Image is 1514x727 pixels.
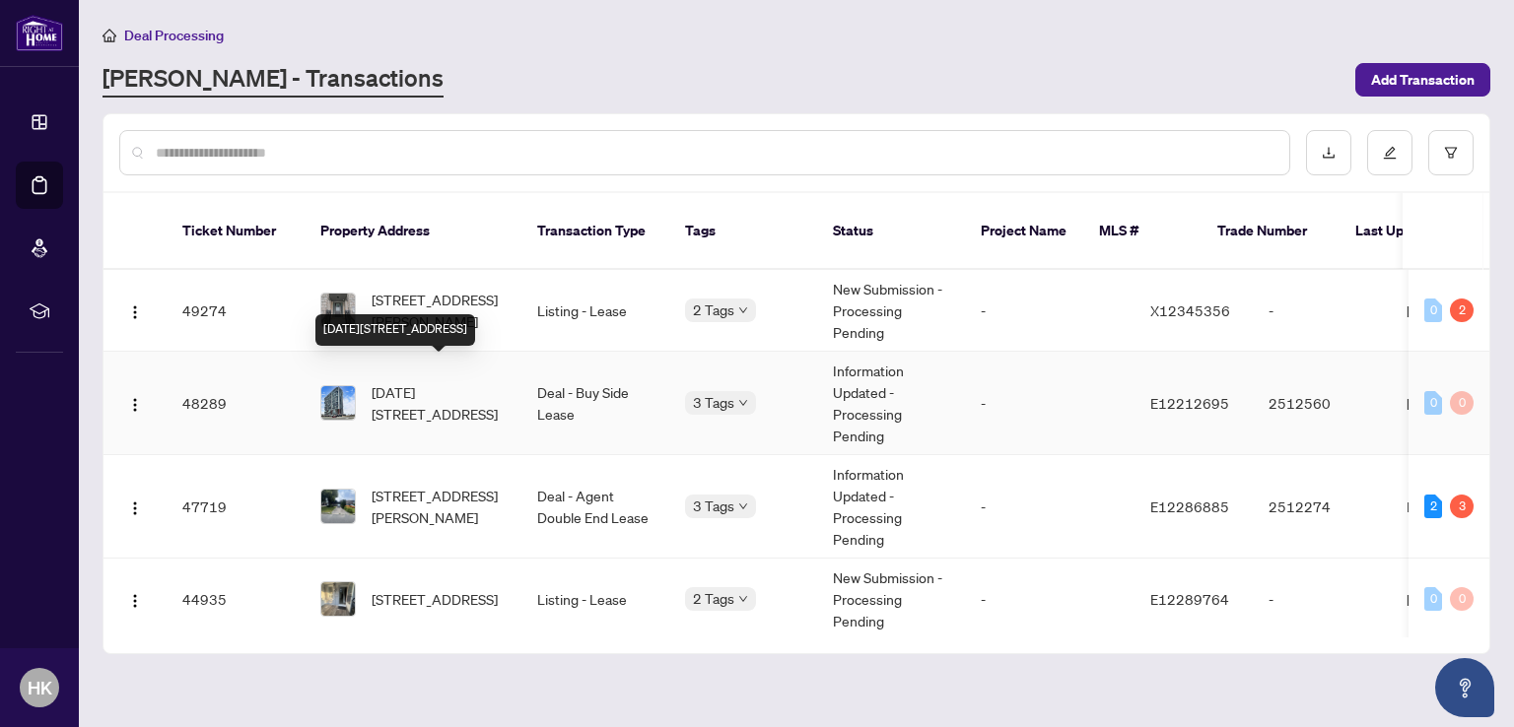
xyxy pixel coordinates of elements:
[119,387,151,419] button: Logo
[16,15,63,51] img: logo
[167,193,305,270] th: Ticket Number
[167,352,305,455] td: 48289
[315,314,475,346] div: [DATE][STREET_ADDRESS]
[521,352,669,455] td: Deal - Buy Side Lease
[103,29,116,42] span: home
[1444,146,1458,160] span: filter
[1253,352,1391,455] td: 2512560
[372,381,506,425] span: [DATE][STREET_ADDRESS]
[372,289,506,332] span: [STREET_ADDRESS][PERSON_NAME]
[1322,146,1336,160] span: download
[521,193,669,270] th: Transaction Type
[1253,559,1391,640] td: -
[321,294,355,327] img: thumbnail-img
[124,27,224,44] span: Deal Processing
[693,587,734,610] span: 2 Tags
[817,193,965,270] th: Status
[1355,63,1490,97] button: Add Transaction
[693,495,734,517] span: 3 Tags
[1450,495,1474,518] div: 3
[1367,130,1412,175] button: edit
[1383,146,1397,160] span: edit
[119,491,151,522] button: Logo
[1306,130,1351,175] button: download
[321,582,355,616] img: thumbnail-img
[305,193,521,270] th: Property Address
[1371,64,1475,96] span: Add Transaction
[127,304,143,320] img: Logo
[965,559,1135,640] td: -
[1450,298,1474,322] div: 2
[521,270,669,352] td: Listing - Lease
[738,501,748,511] span: down
[167,270,305,352] td: 49274
[693,391,734,414] span: 3 Tags
[1150,497,1229,515] span: E12286885
[1424,587,1442,611] div: 0
[1450,587,1474,611] div: 0
[1150,590,1229,608] span: E12289764
[738,305,748,315] span: down
[817,270,965,352] td: New Submission - Processing Pending
[28,674,52,701] span: HK
[321,386,355,420] img: thumbnail-img
[965,455,1135,559] td: -
[817,559,965,640] td: New Submission - Processing Pending
[738,398,748,408] span: down
[1083,193,1202,270] th: MLS #
[521,455,669,559] td: Deal - Agent Double End Lease
[127,397,143,413] img: Logo
[965,270,1135,352] td: -
[693,298,734,321] span: 2 Tags
[521,559,669,640] td: Listing - Lease
[965,352,1135,455] td: -
[1435,658,1494,717] button: Open asap
[103,62,444,98] a: [PERSON_NAME] - Transactions
[965,193,1083,270] th: Project Name
[1202,193,1340,270] th: Trade Number
[119,295,151,326] button: Logo
[669,193,817,270] th: Tags
[321,490,355,523] img: thumbnail-img
[372,588,498,610] span: [STREET_ADDRESS]
[817,455,965,559] td: Information Updated - Processing Pending
[1424,495,1442,518] div: 2
[1424,298,1442,322] div: 0
[127,500,143,516] img: Logo
[1150,301,1230,319] span: X12345356
[817,352,965,455] td: Information Updated - Processing Pending
[1340,193,1487,270] th: Last Updated By
[738,594,748,604] span: down
[1253,270,1391,352] td: -
[167,559,305,640] td: 44935
[372,485,506,528] span: [STREET_ADDRESS][PERSON_NAME]
[127,593,143,609] img: Logo
[1253,455,1391,559] td: 2512274
[1150,394,1229,412] span: E12212695
[1424,391,1442,415] div: 0
[119,583,151,615] button: Logo
[167,455,305,559] td: 47719
[1450,391,1474,415] div: 0
[1428,130,1474,175] button: filter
